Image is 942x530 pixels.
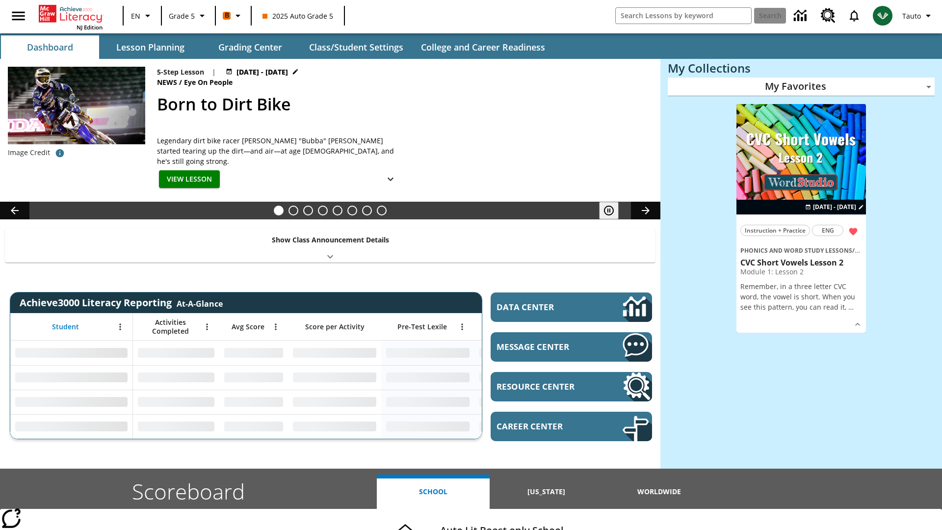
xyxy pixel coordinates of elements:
div: Pause [599,202,628,219]
h3: My Collections [668,61,935,75]
span: ENG [822,225,834,236]
div: Legendary dirt bike racer [PERSON_NAME] "Bubba" [PERSON_NAME] started tearing up the dirt—and air... [157,135,402,166]
p: 5-Step Lesson [157,67,204,77]
button: Dashboard [1,35,99,59]
span: [DATE] - [DATE] [813,203,856,212]
button: Boost Class color is orange. Change class color [219,7,248,25]
a: Message Center [491,332,652,362]
div: No Data, [133,365,219,390]
a: Data Center [491,292,652,322]
div: No Data, [474,365,568,390]
a: Data Center [788,2,815,29]
button: Remove from Favorites [844,223,862,240]
a: Home [39,4,103,24]
div: Show Class Announcement Details [5,229,655,263]
button: Select a new avatar [867,3,898,28]
div: No Data, [133,414,219,439]
button: College and Career Readiness [413,35,553,59]
button: Aug 26 - Aug 26 Choose Dates [224,67,301,77]
button: ENG [812,225,843,236]
button: Slide 4 One Idea, Lots of Hard Work [318,206,328,215]
span: Achieve3000 Literacy Reporting [20,296,223,309]
span: EN [131,11,140,21]
span: B [225,9,229,22]
div: My Favorites [668,78,935,96]
span: NJ Edition [77,24,103,31]
span: Career Center [497,421,593,432]
div: No Data, [133,341,219,365]
button: Open Menu [200,319,214,334]
span: News [157,77,179,88]
span: Resource Center [497,381,593,392]
div: No Data, [474,390,568,414]
button: [US_STATE] [490,475,602,509]
button: Open Menu [113,319,128,334]
span: [DATE] - [DATE] [236,67,288,77]
button: Lesson carousel, Next [631,202,660,219]
button: Aug 27 - Aug 27 Choose Dates [803,203,866,212]
a: Resource Center, Will open in new tab [491,372,652,401]
span: Legendary dirt bike racer James "Bubba" Stewart started tearing up the dirt—and air—at age 4, and... [157,135,402,166]
span: / [179,78,182,87]
div: No Data, [474,341,568,365]
span: | [212,67,216,77]
span: Activities Completed [138,318,203,336]
span: Topic: Phonics and Word Study Lessons/CVC Short Vowels [740,245,862,256]
a: Notifications [841,3,867,28]
button: Credit: Rick Scuteri/AP Images [50,144,70,162]
button: Pause [599,202,619,219]
p: Remember, in a three letter CVC word, the vowel is short. When you see this pattern, you can read... [740,281,862,312]
button: Show Details [850,317,865,332]
div: At-A-Glance [177,296,223,309]
span: Eye On People [184,77,235,88]
button: Slide 1 Born to Dirt Bike [274,206,284,215]
div: Home [39,3,103,31]
button: Class/Student Settings [301,35,411,59]
span: / [852,245,860,255]
span: CVC Short Vowels [855,246,906,255]
span: Avg Score [232,322,264,331]
button: Slide 5 Pre-release lesson [333,206,342,215]
span: Pre-Test Lexile [397,322,447,331]
button: Grade: Grade 5, Select a grade [165,7,212,25]
span: Data Center [497,301,589,313]
span: Message Center [497,341,593,352]
button: Language: EN, Select a language [127,7,158,25]
button: Slide 3 What's the Big Idea? [303,206,313,215]
div: No Data, [219,341,288,365]
button: Open Menu [268,319,283,334]
p: Show Class Announcement Details [272,235,389,245]
div: No Data, [219,365,288,390]
input: search field [616,8,751,24]
div: No Data, [474,414,568,439]
a: Resource Center, Will open in new tab [815,2,841,29]
img: Motocross racer James Stewart flies through the air on his dirt bike. [8,67,145,144]
h2: Born to Dirt Bike [157,92,649,117]
button: Profile/Settings [898,7,938,25]
span: Score per Activity [305,322,365,331]
div: No Data, [219,414,288,439]
p: Image Credit [8,148,50,158]
button: Slide 8 Sleepless in the Animal Kingdom [377,206,387,215]
button: Instruction + Practice [740,225,810,236]
span: 2025 Auto Grade 5 [262,11,333,21]
a: Career Center [491,412,652,441]
button: Grading Center [201,35,299,59]
button: Lesson Planning [101,35,199,59]
span: Instruction + Practice [745,225,806,236]
button: Open side menu [4,1,33,30]
button: Slide 6 Career Lesson [347,206,357,215]
span: Grade 5 [169,11,195,21]
button: Slide 7 Making a Difference for the Planet [362,206,372,215]
span: Tauto [902,11,921,21]
button: Worldwide [603,475,716,509]
button: View Lesson [159,170,220,188]
button: Show Details [381,170,400,188]
button: School [377,475,490,509]
div: No Data, [133,390,219,414]
h3: CVC Short Vowels Lesson 2 [740,258,862,268]
span: Student [52,322,79,331]
img: avatar image [873,6,892,26]
span: Phonics and Word Study Lessons [740,246,852,255]
div: lesson details [736,104,866,333]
